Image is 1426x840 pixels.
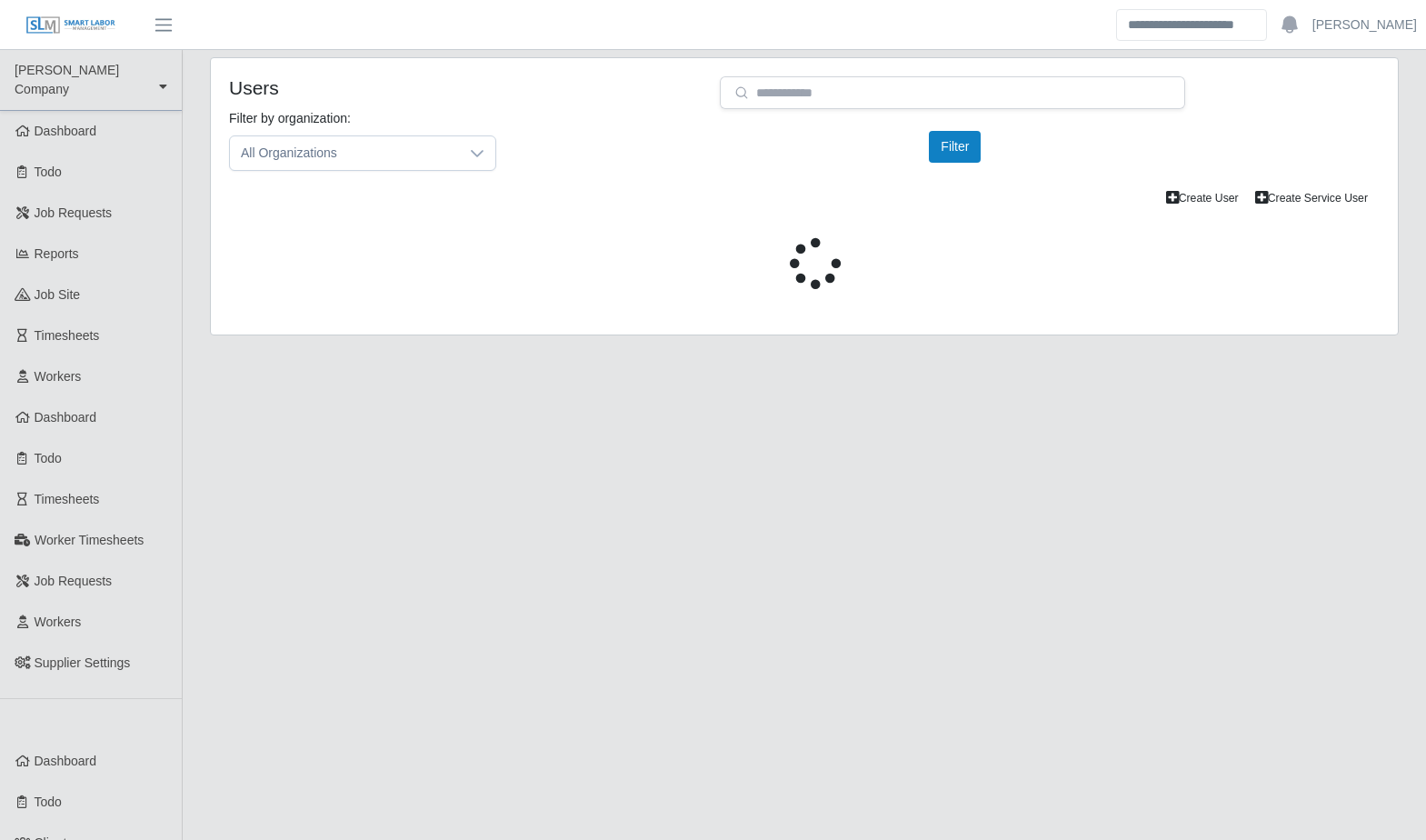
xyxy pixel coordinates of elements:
span: Dashboard [35,410,97,425]
span: Reports [35,246,79,261]
a: Create Service User [1247,185,1376,211]
a: Create User [1158,185,1247,211]
span: All Organizations [230,136,459,170]
span: Todo [35,795,62,809]
span: Dashboard [35,124,97,138]
span: Supplier Settings [35,655,131,670]
a: [PERSON_NAME] [1312,15,1417,35]
span: Todo [35,451,62,465]
span: Todo [35,165,62,179]
span: Job Requests [35,205,113,220]
span: Workers [35,615,82,629]
label: Filter by organization: [229,109,351,128]
button: Filter [929,131,981,163]
span: Timesheets [35,328,100,343]
span: Workers [35,369,82,384]
span: Worker Timesheets [35,533,144,547]
img: SLM Logo [25,15,116,35]
span: job site [35,287,81,302]
span: Job Requests [35,574,113,588]
span: Dashboard [35,754,97,768]
span: Timesheets [35,492,100,506]
input: Search [1116,9,1267,41]
h4: Users [229,76,693,99]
